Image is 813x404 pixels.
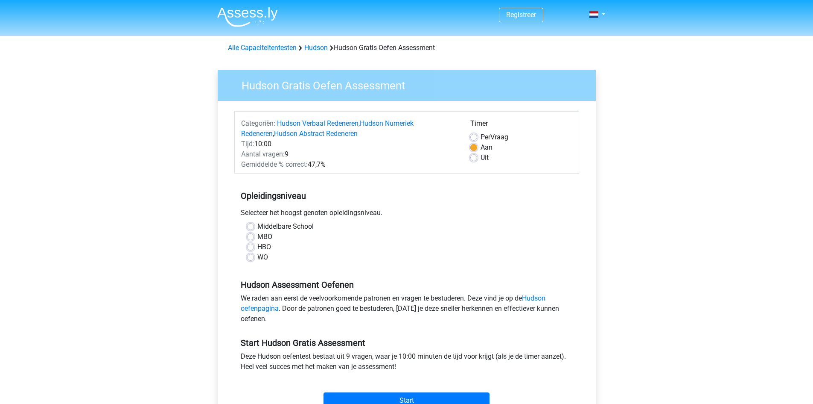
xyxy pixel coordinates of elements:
div: Deze Hudson oefentest bestaat uit 9 vragen, waar je 10:00 minuten de tijd voor krijgt (als je de ... [234,351,579,375]
span: Per [481,133,490,141]
span: Tijd: [241,140,254,148]
label: Uit [481,153,489,163]
label: Aan [481,142,492,153]
label: HBO [257,242,271,252]
a: Alle Capaciteitentesten [228,44,297,52]
div: 10:00 [235,139,464,149]
img: Assessly [217,7,278,27]
span: Gemiddelde % correct: [241,160,308,168]
div: We raden aan eerst de veelvoorkomende patronen en vragen te bestuderen. Deze vind je op de . Door... [234,293,579,327]
a: Registreer [506,11,536,19]
span: Categoriën: [241,119,275,127]
a: Hudson Abstract Redeneren [274,130,358,138]
label: WO [257,252,268,262]
div: Hudson Gratis Oefen Assessment [224,43,589,53]
span: Aantal vragen: [241,150,285,158]
div: Timer [470,118,572,132]
div: , , [235,118,464,139]
label: Middelbare School [257,221,314,232]
h5: Opleidingsniveau [241,187,573,204]
label: Vraag [481,132,508,142]
h5: Start Hudson Gratis Assessment [241,338,573,348]
a: Hudson [304,44,328,52]
a: Hudson Verbaal Redeneren [277,119,358,127]
h5: Hudson Assessment Oefenen [241,280,573,290]
h3: Hudson Gratis Oefen Assessment [231,76,589,92]
label: MBO [257,232,272,242]
div: 9 [235,149,464,159]
div: Selecteer het hoogst genoten opleidingsniveau. [234,208,579,221]
a: Hudson Numeriek Redeneren [241,119,414,138]
div: 47,7% [235,159,464,170]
